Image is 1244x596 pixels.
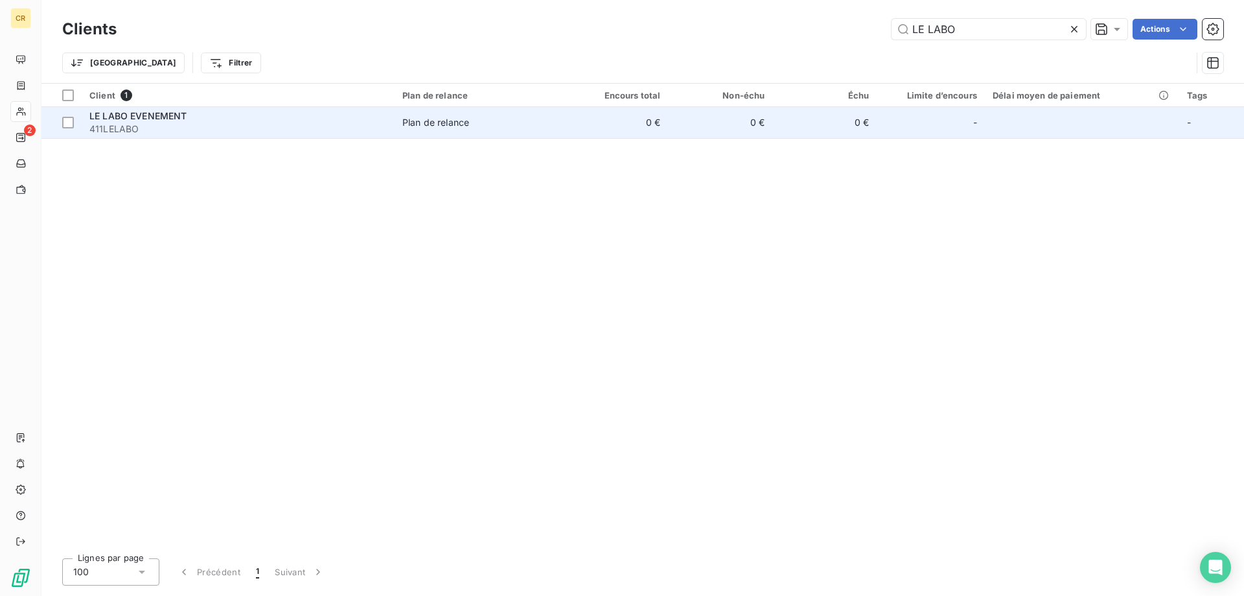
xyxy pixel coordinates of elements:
div: Open Intercom Messenger [1200,552,1231,583]
span: LE LABO EVENEMENT [89,110,187,121]
div: CR [10,8,31,29]
div: Tags [1187,90,1236,101]
div: Échu [780,90,869,101]
h3: Clients [62,18,117,41]
div: Encours total [572,90,661,101]
button: Actions [1133,19,1197,40]
button: [GEOGRAPHIC_DATA] [62,53,185,73]
img: Logo LeanPay [10,567,31,588]
td: 0 € [668,107,772,138]
div: Non-échu [676,90,765,101]
input: Rechercher [892,19,1086,40]
span: 1 [256,566,259,578]
button: Filtrer [201,53,260,73]
div: Délai moyen de paiement [993,90,1171,101]
td: 0 € [564,107,669,138]
span: Client [89,90,115,101]
td: 0 € [772,107,877,138]
div: Plan de relance [402,116,469,129]
span: 100 [73,566,89,578]
button: Suivant [267,558,332,586]
span: - [1187,117,1191,128]
span: 2 [24,125,36,136]
div: Limite d’encours [884,90,977,101]
span: 1 [121,89,132,101]
button: Précédent [170,558,248,586]
span: - [973,116,977,129]
button: 1 [248,558,267,586]
span: 411LELABO [89,123,387,136]
div: Plan de relance [402,90,557,101]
